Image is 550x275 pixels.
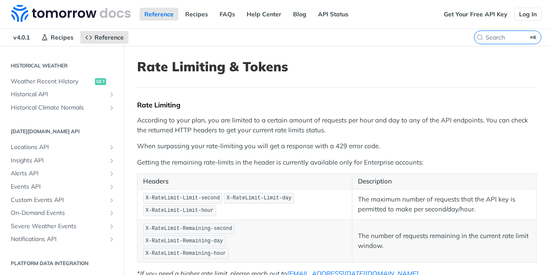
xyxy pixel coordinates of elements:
button: Show subpages for Historical Climate Normals [108,104,115,111]
a: Notifications APIShow subpages for Notifications API [6,233,117,246]
p: The number of requests remaining in the current rate limit window. [358,231,531,251]
span: X-RateLimit-Limit-hour [146,208,214,214]
span: X-RateLimit-Remaining-day [146,238,223,244]
a: Help Center [242,8,286,21]
kbd: ⌘K [528,33,539,42]
a: Historical APIShow subpages for Historical API [6,88,117,101]
button: Show subpages for Notifications API [108,236,115,243]
span: X-RateLimit-Limit-second [146,195,220,201]
a: Recipes [37,31,78,44]
span: Recipes [51,34,73,41]
a: API Status [313,8,353,21]
h2: Platform DATA integration [6,260,117,267]
a: Events APIShow subpages for Events API [6,180,117,193]
span: X-RateLimit-Remaining-second [146,226,232,232]
p: The maximum number of requests that the API key is permitted to make per second/day/hour. [358,195,531,214]
div: Rate Limiting [137,101,537,109]
button: Show subpages for Insights API [108,157,115,164]
span: Custom Events API [11,196,106,205]
button: Show subpages for Alerts API [108,170,115,177]
span: get [95,78,106,85]
a: On-Demand EventsShow subpages for On-Demand Events [6,207,117,220]
a: Severe Weather EventsShow subpages for Severe Weather Events [6,220,117,233]
a: Historical Climate NormalsShow subpages for Historical Climate Normals [6,101,117,114]
span: Events API [11,183,106,191]
a: Recipes [180,8,213,21]
h2: Historical Weather [6,62,117,70]
a: Reference [80,31,128,44]
a: Locations APIShow subpages for Locations API [6,141,117,154]
a: Blog [288,8,311,21]
span: Notifications API [11,235,106,244]
p: Description [358,177,531,186]
button: Show subpages for Severe Weather Events [108,223,115,230]
a: Weather Recent Historyget [6,75,117,88]
span: Alerts API [11,169,106,178]
a: Get Your Free API Key [439,8,512,21]
span: v4.0.1 [9,31,34,44]
p: Getting the remaining rate-limits in the header is currently available only for Enterprise accounts: [137,158,537,168]
p: According to your plan, you are limited to a certain amount of requests per hour and day to any o... [137,116,537,135]
span: Severe Weather Events [11,222,106,231]
a: Log In [514,8,541,21]
span: Reference [95,34,124,41]
a: Reference [140,8,178,21]
span: Locations API [11,143,106,152]
p: Headers [143,177,346,186]
p: When surpassing your rate-limiting you will get a response with a 429 error code. [137,141,537,151]
span: X-RateLimit-Remaining-hour [146,251,226,257]
span: Insights API [11,156,106,165]
span: Historical API [11,90,106,99]
a: Custom Events APIShow subpages for Custom Events API [6,194,117,207]
svg: Search [477,34,483,41]
a: FAQs [215,8,240,21]
button: Show subpages for Historical API [108,91,115,98]
button: Show subpages for Events API [108,183,115,190]
h1: Rate Limiting & Tokens [137,59,537,74]
span: On-Demand Events [11,209,106,217]
button: Show subpages for On-Demand Events [108,210,115,217]
span: Historical Climate Normals [11,104,106,112]
button: Show subpages for Locations API [108,144,115,151]
img: Tomorrow.io Weather API Docs [11,5,131,22]
span: Weather Recent History [11,77,93,86]
span: X-RateLimit-Limit-day [226,195,291,201]
button: Show subpages for Custom Events API [108,197,115,204]
h2: [DATE][DOMAIN_NAME] API [6,128,117,135]
a: Alerts APIShow subpages for Alerts API [6,167,117,180]
a: Insights APIShow subpages for Insights API [6,154,117,167]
